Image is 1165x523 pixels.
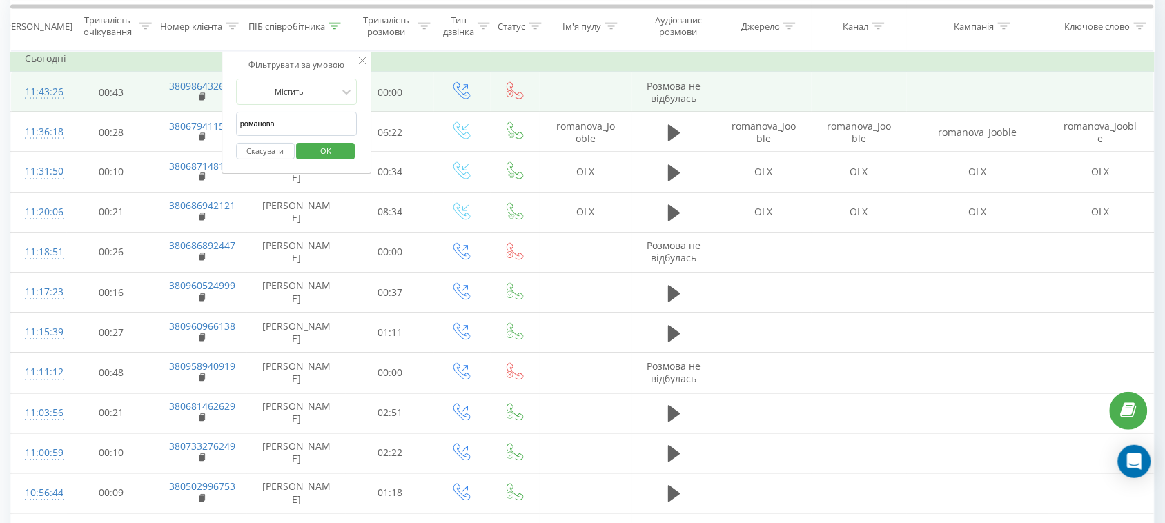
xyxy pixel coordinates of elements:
[169,360,235,373] a: 380958940919
[169,239,235,253] a: 380686892447
[1048,112,1154,152] td: romanova_Jooble
[248,20,325,32] div: ПІБ співробітника
[67,112,155,152] td: 00:28
[25,119,53,146] div: 11:36:18
[67,313,155,353] td: 00:27
[247,473,346,513] td: [PERSON_NAME]
[540,152,632,193] td: OLX
[563,20,602,32] div: Ім'я пулу
[247,313,346,353] td: [PERSON_NAME]
[443,14,474,38] div: Тип дзвінка
[25,480,53,507] div: 10:56:44
[25,279,53,306] div: 11:17:23
[161,20,223,32] div: Номер клієнта
[3,20,72,32] div: [PERSON_NAME]
[236,143,295,160] button: Скасувати
[1048,193,1154,233] td: OLX
[346,233,434,273] td: 00:00
[843,20,869,32] div: Канал
[247,393,346,433] td: [PERSON_NAME]
[346,473,434,513] td: 01:18
[540,112,632,152] td: romanova_Jooble
[812,112,907,152] td: romanova_Jooble
[247,433,346,473] td: [PERSON_NAME]
[346,193,434,233] td: 08:34
[716,152,812,193] td: OLX
[812,193,907,233] td: OLX
[67,353,155,393] td: 00:48
[236,58,358,72] div: Фільтрувати за умовою
[907,193,1048,233] td: OLX
[236,112,358,136] input: Введіть значення
[1065,20,1130,32] div: Ключове слово
[67,473,155,513] td: 00:09
[346,433,434,473] td: 02:22
[25,239,53,266] div: 11:18:51
[79,14,136,38] div: Тривалість очікування
[346,393,434,433] td: 02:51
[67,433,155,473] td: 00:10
[306,140,345,161] span: OK
[25,440,53,467] div: 11:00:59
[11,45,1155,72] td: Сьогодні
[25,359,53,386] div: 11:11:12
[647,79,701,105] span: Розмова не відбулась
[346,353,434,393] td: 00:00
[247,233,346,273] td: [PERSON_NAME]
[25,159,53,186] div: 11:31:50
[346,313,434,353] td: 01:11
[67,233,155,273] td: 00:26
[67,152,155,193] td: 00:10
[647,239,701,265] span: Розмова не відбулась
[169,159,235,172] a: 380687148185
[67,193,155,233] td: 00:21
[346,112,434,152] td: 06:22
[954,20,995,32] div: Кампанія
[247,193,346,233] td: [PERSON_NAME]
[169,199,235,213] a: 380686942121
[169,440,235,453] a: 380733276249
[644,14,713,38] div: Аудіозапис розмови
[358,14,415,38] div: Тривалість розмови
[907,152,1048,193] td: OLX
[169,119,235,132] a: 380679411576
[741,20,780,32] div: Джерело
[247,353,346,393] td: [PERSON_NAME]
[169,400,235,413] a: 380681462629
[498,20,526,32] div: Статус
[169,480,235,493] a: 380502996753
[25,79,53,106] div: 11:43:26
[346,72,434,112] td: 00:00
[67,273,155,313] td: 00:16
[297,143,355,160] button: OK
[169,79,235,92] a: 380986432695
[67,72,155,112] td: 00:43
[907,112,1048,152] td: romanova_Jooble
[716,112,812,152] td: romanova_Jooble
[812,152,907,193] td: OLX
[25,319,53,346] div: 11:15:39
[346,273,434,313] td: 00:37
[247,273,346,313] td: [PERSON_NAME]
[25,400,53,427] div: 11:03:56
[540,193,632,233] td: OLX
[346,152,434,193] td: 00:34
[67,393,155,433] td: 00:21
[647,360,701,386] span: Розмова не відбулась
[169,279,235,293] a: 380960524999
[716,193,812,233] td: OLX
[1118,445,1151,478] div: Open Intercom Messenger
[1048,152,1154,193] td: OLX
[25,199,53,226] div: 11:20:06
[169,320,235,333] a: 380960966138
